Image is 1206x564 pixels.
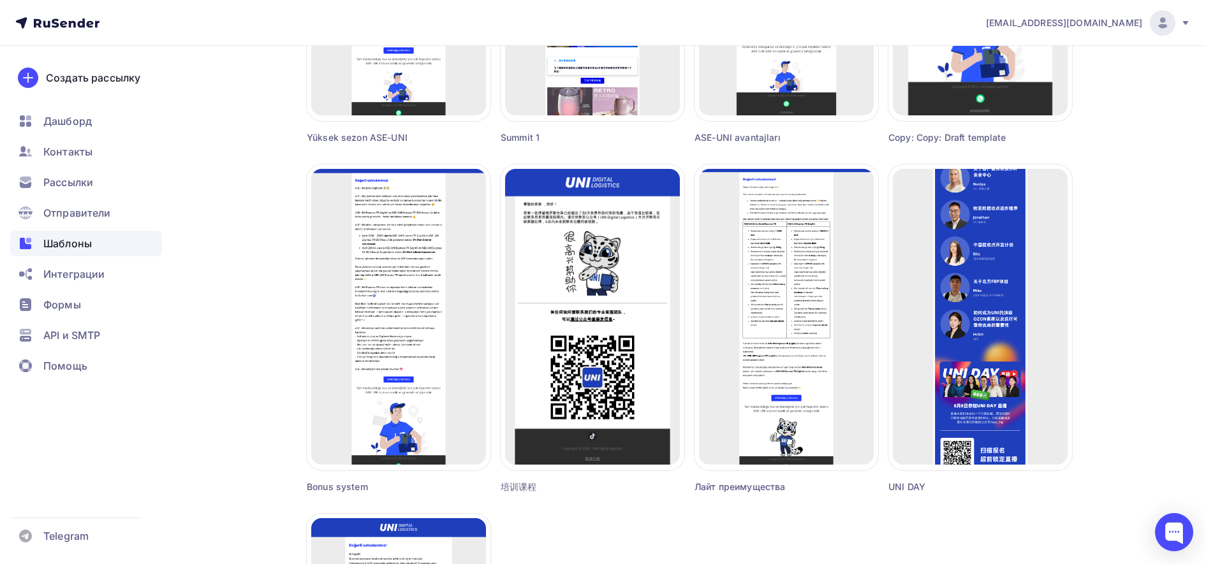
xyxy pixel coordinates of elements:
div: UNI DAY [888,481,1026,493]
div: Bonus system [307,481,445,493]
span: [EMAIL_ADDRESS][DOMAIN_NAME] [986,17,1142,29]
span: Шаблоны [43,236,92,251]
div: Copy: Copy: Draft template [888,131,1026,144]
span: Рассылки [43,175,93,190]
a: Отправители [10,200,162,226]
span: Контакты [43,144,92,159]
span: Telegram [43,528,89,544]
span: Помощь [43,358,87,373]
div: Лайт преимущества [695,481,832,493]
div: Создать рассылку [46,70,140,85]
span: API и SMTP [43,328,100,343]
div: Summit 1 [501,131,638,144]
a: Формы [10,292,162,317]
a: [EMAIL_ADDRESS][DOMAIN_NAME] [986,10,1191,36]
div: ASE-UNI avantajları [695,131,832,144]
div: 培训课程 [501,481,638,493]
a: Дашборд [10,108,162,134]
span: Формы [43,297,81,312]
a: Рассылки [10,170,162,195]
span: Интеграции [43,266,105,282]
a: Шаблоны [10,231,162,256]
a: Контакты [10,139,162,164]
span: Дашборд [43,113,92,129]
div: Yüksek sezon ASE-UNI [307,131,445,144]
span: Отправители [43,205,111,221]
